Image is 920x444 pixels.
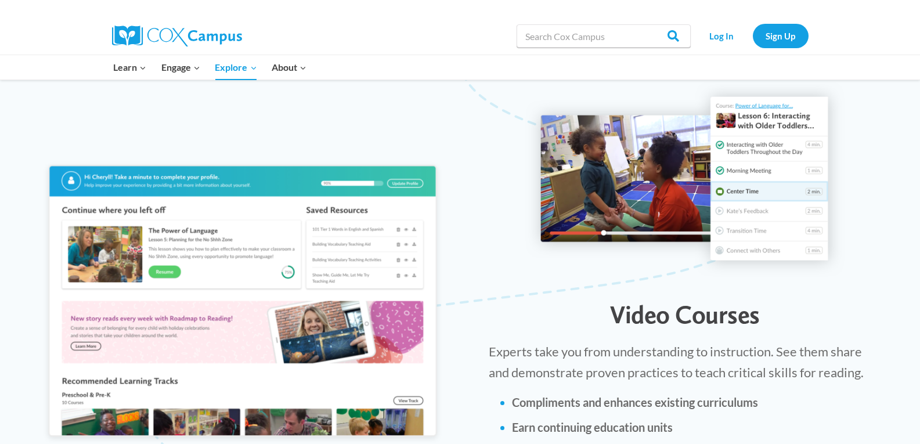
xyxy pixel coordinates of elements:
[525,81,845,277] img: course-video-preview
[610,299,760,330] span: Video Courses
[512,395,758,409] strong: Compliments and enhances existing curriculums
[512,420,673,434] strong: Earn continuing education units
[753,24,809,48] a: Sign Up
[697,24,747,48] a: Log In
[697,24,809,48] nav: Secondary Navigation
[264,55,314,80] button: Child menu of About
[489,344,864,380] span: Experts take you from understanding to instruction. See them share and demonstrate proven practic...
[106,55,314,80] nav: Primary Navigation
[154,55,208,80] button: Child menu of Engage
[106,55,154,80] button: Child menu of Learn
[208,55,265,80] button: Child menu of Explore
[517,24,691,48] input: Search Cox Campus
[112,26,242,46] img: Cox Campus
